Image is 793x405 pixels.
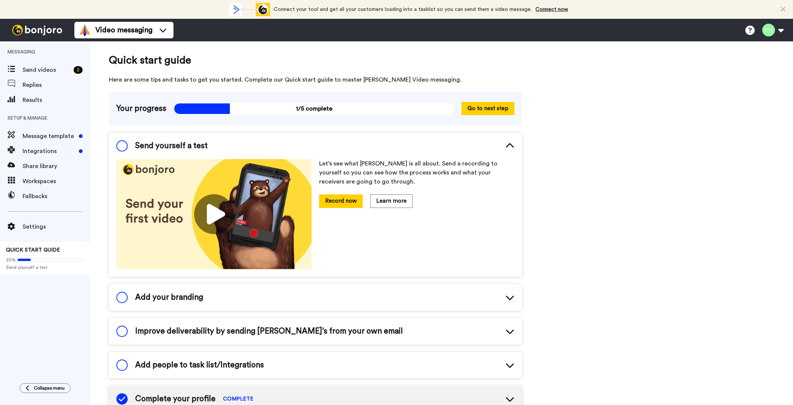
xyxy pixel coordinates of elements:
img: 178eb3909c0dc23ce44563bdb6dc2c11.jpg [116,159,312,269]
div: animation [229,3,270,16]
span: Quick start guide [109,53,522,68]
span: Replies [23,80,90,89]
span: Send yourself a test [6,264,84,270]
span: 20% [6,257,16,263]
span: 1/5 complete [174,103,454,114]
img: bj-logo-header-white.svg [9,25,65,35]
span: QUICK START GUIDE [6,247,60,253]
span: Connect your tool and get all your customers loading into a tasklist so you can send them a video... [274,7,532,12]
span: Collapse menu [34,385,65,391]
button: Collapse menu [20,383,71,393]
p: Let’s see what [PERSON_NAME] is all about. Send a recording to yourself so you can see how the pr... [319,159,514,186]
span: Complete your profile [135,393,216,405]
div: 2 [74,66,83,74]
span: Integrations [23,147,76,156]
span: Message template [23,132,76,141]
span: Add your branding [135,292,203,303]
span: Workspaces [23,177,90,186]
span: Send yourself a test [135,140,208,152]
span: Results [23,96,90,105]
a: Connect now [535,7,568,12]
span: Improve deliverability by sending [PERSON_NAME]’s from your own email [135,326,403,337]
button: Learn more [370,194,413,208]
span: Add people to task list/Integrations [135,359,264,371]
span: Video messaging [95,25,152,35]
img: vm-color.svg [79,24,91,36]
span: Send videos [23,65,71,74]
button: Go to next step [461,102,514,115]
span: COMPLETE [223,395,253,403]
span: Here are some tips and tasks to get you started. Complete our Quick start guide to master [PERSON... [109,75,522,84]
button: Record now [319,194,363,208]
span: Fallbacks [23,192,90,201]
span: Settings [23,222,90,231]
span: Your progress [116,103,166,114]
span: Share library [23,162,90,171]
